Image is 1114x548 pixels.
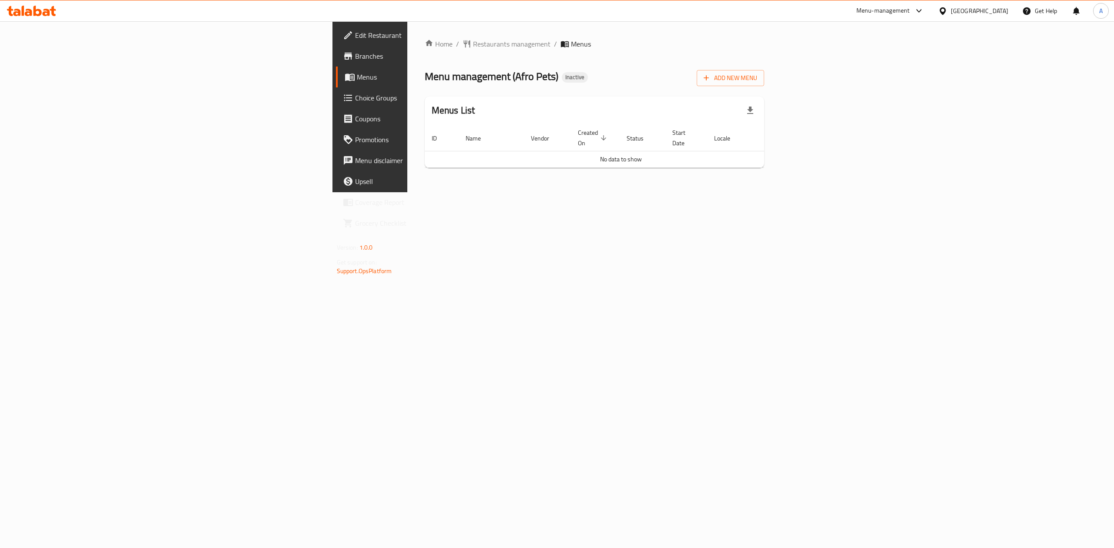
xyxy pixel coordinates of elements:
a: Edit Restaurant [336,25,519,46]
div: Export file [740,100,761,121]
th: Actions [752,125,817,151]
span: Start Date [672,127,697,148]
span: Inactive [562,74,588,81]
span: Menus [357,72,512,82]
span: Menu disclaimer [355,155,512,166]
span: Get support on: [337,257,377,268]
span: Promotions [355,134,512,145]
button: Add New Menu [697,70,764,86]
span: Vendor [531,133,560,144]
div: Inactive [562,72,588,83]
span: No data to show [600,154,642,165]
span: Status [627,133,655,144]
nav: breadcrumb [425,39,765,49]
span: Coupons [355,114,512,124]
a: Upsell [336,171,519,192]
span: Upsell [355,176,512,187]
span: Branches [355,51,512,61]
span: Add New Menu [704,73,757,84]
table: enhanced table [425,125,817,168]
span: Locale [714,133,742,144]
span: A [1099,6,1103,16]
a: Coupons [336,108,519,129]
li: / [554,39,557,49]
span: Choice Groups [355,93,512,103]
span: Version: [337,242,358,253]
span: Coverage Report [355,197,512,207]
a: Grocery Checklist [336,213,519,234]
span: Edit Restaurant [355,30,512,40]
a: Promotions [336,129,519,150]
a: Support.OpsPlatform [337,265,392,277]
span: Grocery Checklist [355,218,512,228]
span: 1.0.0 [359,242,373,253]
span: Menu management ( Afro Pets ) [425,67,558,86]
span: ID [432,133,448,144]
div: Menu-management [856,6,910,16]
a: Branches [336,46,519,67]
span: Menus [571,39,591,49]
a: Menu disclaimer [336,150,519,171]
span: Created On [578,127,609,148]
div: [GEOGRAPHIC_DATA] [951,6,1008,16]
h2: Menus List [432,104,475,117]
a: Choice Groups [336,87,519,108]
a: Coverage Report [336,192,519,213]
a: Menus [336,67,519,87]
span: Name [466,133,492,144]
